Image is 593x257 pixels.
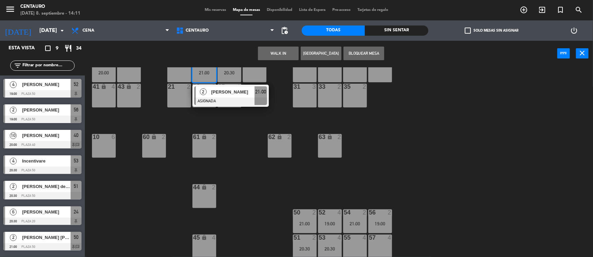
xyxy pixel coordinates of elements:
div: 2 [338,84,342,90]
div: 2 [137,84,141,90]
span: 51 [74,182,78,190]
span: Centauro [186,28,209,33]
span: Cena [82,28,94,33]
div: Centauro [20,3,80,10]
i: exit_to_app [538,6,546,14]
i: lock [126,84,132,89]
span: Pre-acceso [329,8,354,12]
span: 2 [10,234,17,241]
div: 2 [388,209,392,216]
i: power_settings_new [570,27,578,35]
div: 44 [193,184,193,190]
button: [GEOGRAPHIC_DATA] [301,47,341,60]
div: 20:30 [318,246,342,251]
div: 25 [218,84,219,90]
div: 23 [193,84,193,90]
div: 2 [363,209,367,216]
i: turned_in_not [556,6,564,14]
i: lock [201,184,207,190]
div: Esta vista [3,44,49,52]
span: 56 [74,106,78,114]
i: lock [277,134,282,140]
span: Incentivare [22,157,71,165]
i: add_circle_outline [520,6,528,14]
button: Bloquear Mesa [344,47,384,60]
span: 2 [10,107,17,114]
div: 2 [187,84,191,90]
i: lock [201,235,207,240]
span: [PERSON_NAME] [PERSON_NAME] [22,234,71,241]
div: 45 [193,235,193,241]
div: 21:00 [192,70,216,75]
span: Tarjetas de regalo [354,8,392,12]
i: power_input [560,49,568,57]
i: lock [201,134,207,140]
span: [PERSON_NAME] [22,208,71,216]
div: 2 [237,84,241,90]
span: 21:00 [255,88,266,96]
div: 2 [212,134,216,140]
span: 34 [76,45,81,52]
div: 4 [338,209,342,216]
i: lock [101,84,107,89]
i: search [575,6,583,14]
div: 2 [313,209,317,216]
span: check_box_outline_blank [465,28,471,34]
div: 2 [288,134,292,140]
span: Mis reservas [201,8,229,12]
div: Sin sentar [365,25,428,36]
div: 20:30 [293,246,317,251]
div: 19:00 [368,221,392,226]
div: 4 [363,235,367,241]
div: 21:00 [293,221,317,226]
div: 20:00 [92,70,116,75]
span: [PERSON_NAME] de [PERSON_NAME] [22,183,71,190]
span: 40 [74,131,78,139]
span: 10 [10,132,17,139]
span: 52 [74,80,78,88]
button: power_input [557,48,570,58]
span: 2 [10,183,17,190]
div: 4 [388,235,392,241]
span: [PERSON_NAME] [22,132,71,139]
div: 4 [338,235,342,241]
i: lock [151,134,157,140]
span: Mapa de mesas [229,8,263,12]
i: menu [5,4,15,14]
i: filter_list [14,62,22,70]
div: Todas [302,25,365,36]
i: crop_square [44,44,52,52]
span: 2 [200,88,207,95]
span: [PERSON_NAME] [22,106,71,114]
button: WALK IN [258,47,299,60]
i: arrow_drop_down [58,27,66,35]
span: Lista de Espera [296,8,329,12]
div: 2 [212,184,216,190]
span: pending_actions [281,27,289,35]
div: 2 [363,84,367,90]
span: 4 [10,158,17,165]
span: 24 [74,208,78,216]
div: [DATE] 8. septiembre - 14:11 [20,10,80,17]
div: 4 [112,84,116,90]
div: 6 [112,134,116,140]
input: Filtrar por nombre... [22,62,74,69]
span: 50 [74,233,78,241]
span: [PERSON_NAME] [211,88,255,96]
